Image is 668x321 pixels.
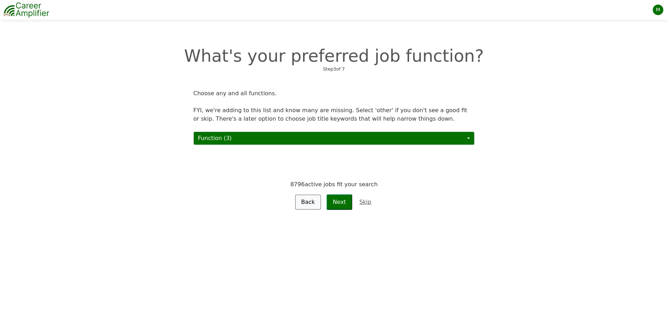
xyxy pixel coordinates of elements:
img: career-amplifier-logo.png [4,1,49,19]
div: M [653,5,663,15]
div: What's your preferred job function? [110,47,557,64]
div: Choose any and all functions. FYI, we're adding to this list and know many are missing. Select 'o... [185,89,483,123]
a: Back [295,195,321,210]
div: 8796 active jobs fit your search [189,180,479,189]
a: Skip [355,198,376,206]
button: Next [327,194,352,210]
button: Function (3) [193,132,475,145]
div: Step 3 of 7 [110,67,557,72]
